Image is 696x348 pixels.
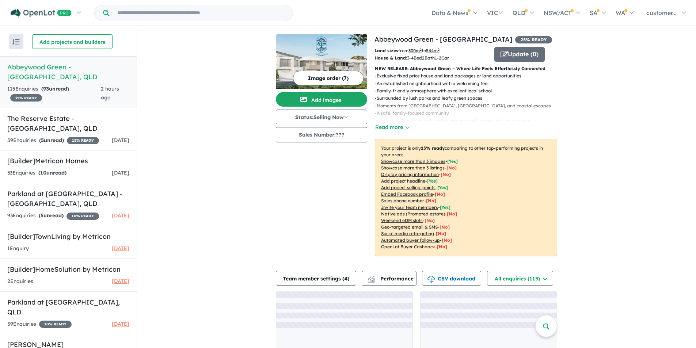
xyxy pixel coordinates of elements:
[7,156,129,166] h5: [Builder] Metricon Homes
[446,165,457,171] span: [ No ]
[7,244,29,253] div: 1 Enquir y
[7,136,99,145] div: 59 Enquir ies
[437,244,447,249] span: [No]
[7,169,66,177] div: 33 Enquir ies
[437,185,448,190] span: [ Yes ]
[276,110,367,124] button: Status:Selling Now
[436,231,446,236] span: [No]
[421,145,445,151] b: 25 % ready
[41,212,43,219] span: 5
[374,55,407,61] b: House & Land:
[7,62,129,82] h5: Abbeywood Green - [GEOGRAPHIC_DATA] , QLD
[276,271,356,286] button: Team member settings (4)
[435,191,445,197] span: [ No ]
[381,244,435,249] u: OpenLot Buyer Cashback
[12,39,20,45] img: sort.svg
[41,137,44,144] span: 5
[438,47,440,51] sup: 2
[375,95,557,102] p: - Surrounded by lush parks and leafy green spaces
[381,204,438,210] u: Invite your team members
[435,55,441,61] u: 1-2
[440,204,450,210] span: [ Yes ]
[425,218,435,223] span: [No]
[7,211,99,220] div: 93 Enquir ies
[422,48,440,53] span: to
[422,271,481,286] button: CSV download
[112,169,129,176] span: [DATE]
[487,271,553,286] button: All enquiries (115)
[7,189,129,209] h5: Parkland at [GEOGRAPHIC_DATA] - [GEOGRAPHIC_DATA] , QLD
[67,137,99,144] span: 15 % READY
[362,271,417,286] button: Performance
[427,178,438,184] span: [ Yes ]
[112,321,129,327] span: [DATE]
[32,34,113,49] button: Add projects and builders
[381,211,445,217] u: Native ads (Promoted estate)
[381,237,440,243] u: Automated buyer follow-up
[368,276,374,280] img: line-chart.svg
[427,276,435,283] img: download icon
[381,191,433,197] u: Embed Facebook profile
[11,9,72,18] img: Openlot PRO Logo White
[38,169,66,176] strong: ( unread)
[375,123,409,131] button: Read more
[10,94,42,102] span: 25 % READY
[369,275,414,282] span: Performance
[40,169,46,176] span: 10
[375,117,557,125] p: - Lifestyle-rich location with nature, amenity and opportunity at your door
[426,48,440,53] u: 544 m
[447,158,458,164] span: [ Yes ]
[375,139,557,256] p: Your project is only comparing to other top-performing projects in your area: - - - - - - - - - -...
[375,87,557,95] p: - Family-friendly atmosphere with excellent local school
[375,110,557,117] p: - A safe, family-focused community
[7,277,33,286] div: 2 Enquir ies
[112,212,129,219] span: [DATE]
[276,92,367,107] button: Add images
[7,114,129,133] h5: The Reserve Estate - [GEOGRAPHIC_DATA] , QLD
[442,237,452,243] span: [No]
[7,85,101,102] div: 115 Enquir ies
[41,85,69,92] strong: ( unread)
[344,275,347,282] span: 4
[381,198,424,203] u: Sales phone number
[7,320,72,329] div: 59 Enquir ies
[381,224,438,230] u: Geo-targeted email & SMS
[39,212,64,219] strong: ( unread)
[101,85,119,101] span: 2 hours ago
[112,137,129,144] span: [DATE]
[381,158,445,164] u: Showcase more than 3 images
[43,85,49,92] span: 93
[426,198,436,203] span: [ No ]
[7,297,129,317] h5: Parkland at [GEOGRAPHIC_DATA] , QLD
[374,47,489,54] p: from
[408,48,422,53] u: 300 m
[646,9,677,16] span: customer...
[440,224,450,230] span: [No]
[381,165,445,171] u: Showcase more than 3 listings
[447,211,457,217] span: [No]
[515,36,552,43] span: 25 % READY
[293,71,364,85] button: Image order (7)
[375,102,557,110] p: - Moments from [GEOGRAPHIC_DATA], [GEOGRAPHIC_DATA], and coastal escapes
[112,245,129,252] span: [DATE]
[381,185,436,190] u: Add project selling-points
[368,278,375,283] img: bar-chart.svg
[375,80,557,87] p: - An established neighbourhood with a welcoming feel
[112,278,129,284] span: [DATE]
[374,48,398,53] b: Land sizes
[111,5,291,21] input: Try estate name, suburb, builder or developer
[66,213,99,220] span: 10 % READY
[422,55,425,61] u: 2
[7,232,129,241] h5: [Builder] TownLiving by Metricon
[276,127,367,142] button: Sales Number:???
[39,321,72,328] span: 10 % READY
[375,65,557,72] p: NEW RELEASE: Abbeywood Green – Where Life Feels Effortlessly Connected
[381,218,423,223] u: Weekend eDM slots
[276,34,367,89] img: Abbeywood Green - Taigum
[381,178,425,184] u: Add project headline
[407,55,414,61] u: 3-4
[381,231,434,236] u: Social media retargeting
[381,172,439,177] u: Display pricing information
[7,264,129,274] h5: [Builder] HomeSolution by Metricon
